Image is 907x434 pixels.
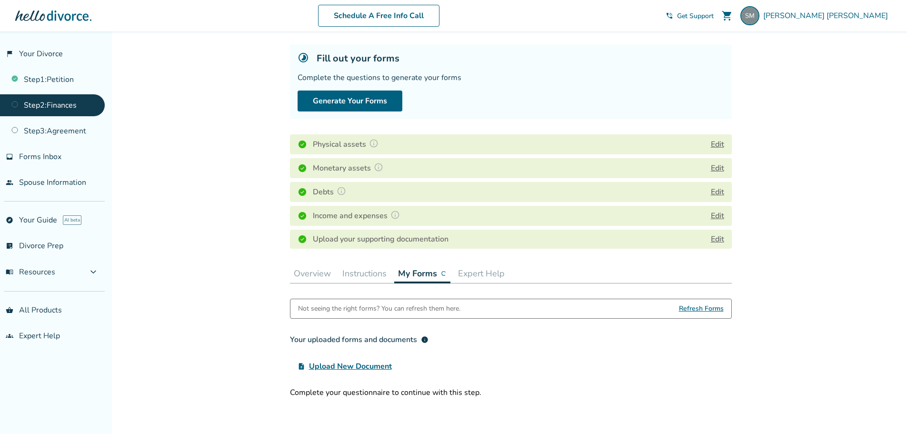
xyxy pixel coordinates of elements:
h4: Debts [313,186,349,198]
button: My Forms [394,264,450,283]
img: Completed [298,211,307,221]
span: AI beta [63,215,81,225]
span: Refresh Forms [679,299,724,318]
img: Completed [298,163,307,173]
img: Completed [298,234,307,244]
div: Complete the questions to generate your forms [298,72,724,83]
button: Overview [290,264,335,283]
span: Resources [6,267,55,277]
img: ... [441,271,447,276]
img: Question Mark [390,210,400,220]
span: expand_more [88,266,99,278]
img: Question Mark [337,186,346,196]
div: Complete your questionnaire to continue with this step. [290,387,732,398]
h4: Upload your supporting documentation [313,233,449,245]
a: Edit [711,234,724,244]
span: Get Support [677,11,714,20]
h4: Income and expenses [313,210,403,222]
span: info [421,336,429,343]
div: Your uploaded forms and documents [290,334,429,345]
span: Upload New Document [309,361,392,372]
button: Instructions [339,264,390,283]
span: groups [6,332,13,340]
span: phone_in_talk [666,12,673,20]
div: Not seeing the right forms? You can refresh them here. [298,299,460,318]
button: Generate Your Forms [298,91,402,111]
a: phone_in_talkGet Support [666,11,714,20]
span: people [6,179,13,186]
span: upload_file [298,363,305,370]
span: inbox [6,153,13,161]
img: Completed [298,187,307,197]
button: Edit [711,139,724,150]
h4: Monetary assets [313,162,386,174]
button: Edit [711,162,724,174]
img: Completed [298,140,307,149]
span: [PERSON_NAME] [PERSON_NAME] [763,10,892,21]
button: Expert Help [454,264,508,283]
h5: Fill out your forms [317,52,399,65]
img: stacy_morales@hotmail.com [740,6,759,25]
img: Question Mark [374,162,383,172]
button: Edit [711,210,724,222]
span: shopping_cart [721,10,733,21]
span: list_alt_check [6,242,13,250]
button: Edit [711,186,724,198]
h4: Physical assets [313,138,381,151]
span: menu_book [6,268,13,276]
a: Schedule A Free Info Call [318,5,439,27]
span: Forms Inbox [19,151,61,162]
span: shopping_basket [6,306,13,314]
span: explore [6,216,13,224]
img: Question Mark [369,139,379,148]
span: flag_2 [6,50,13,58]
